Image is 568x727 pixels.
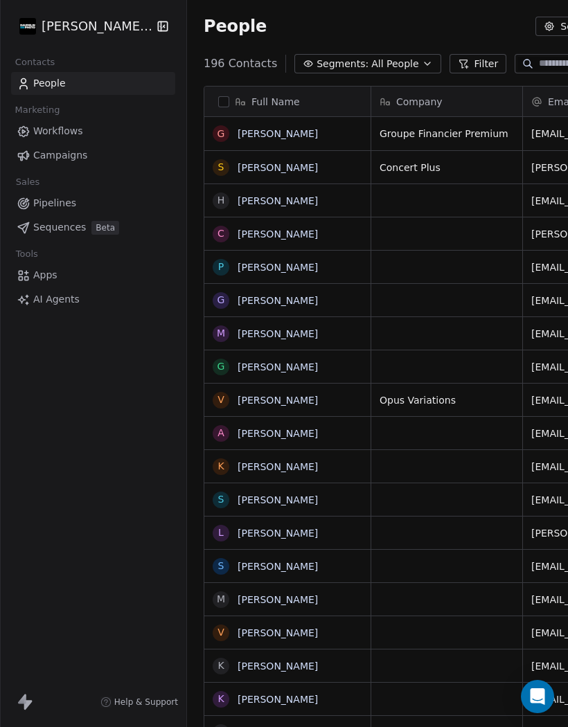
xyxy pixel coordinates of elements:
div: C [218,226,224,241]
div: M [217,326,225,341]
div: K [218,459,224,474]
a: [PERSON_NAME] [238,428,318,439]
a: [PERSON_NAME] [238,494,318,505]
div: G [218,127,225,141]
div: V [218,625,224,640]
a: [PERSON_NAME] [238,594,318,605]
div: K [218,692,224,706]
div: S [218,160,224,174]
span: All People [371,57,418,71]
div: P [218,260,224,274]
span: Help & Support [114,697,178,708]
span: People [33,76,66,91]
span: Contacts [9,52,61,73]
span: Beta [91,221,119,235]
a: Pipelines [11,192,175,215]
div: S [218,492,224,507]
a: [PERSON_NAME] [238,361,318,373]
span: Sales [10,172,46,192]
span: Workflows [33,124,83,138]
a: Campaigns [11,144,175,167]
span: AI Agents [33,292,80,307]
span: Tools [10,244,44,264]
a: [PERSON_NAME] [238,262,318,273]
a: Help & Support [100,697,178,708]
a: [PERSON_NAME] [238,195,318,206]
span: People [204,16,267,37]
div: A [218,426,224,440]
a: [PERSON_NAME] [238,395,318,406]
div: L [218,526,224,540]
button: [PERSON_NAME] Photo [17,15,148,38]
div: H [218,193,225,208]
button: Filter [450,54,507,73]
img: Daudelin%20Photo%20Logo%20White%202025%20Square.png [19,18,36,35]
span: Marketing [9,100,66,120]
div: Open Intercom Messenger [521,680,554,713]
span: Segments: [317,57,369,71]
div: Full Name [204,87,371,116]
span: Opus Variations [380,393,514,407]
div: S [218,559,224,573]
span: Full Name [251,95,300,109]
a: Workflows [11,120,175,143]
a: [PERSON_NAME] [238,162,318,173]
a: [PERSON_NAME] [238,694,318,705]
div: M [217,592,225,607]
div: V [218,393,224,407]
span: Campaigns [33,148,87,163]
a: [PERSON_NAME] [238,128,318,139]
span: Sequences [33,220,86,235]
a: [PERSON_NAME] [238,528,318,539]
a: [PERSON_NAME] [238,461,318,472]
span: Company [396,95,443,109]
a: [PERSON_NAME] [238,627,318,638]
a: SequencesBeta [11,216,175,239]
a: People [11,72,175,95]
a: Apps [11,264,175,287]
a: [PERSON_NAME] [238,295,318,306]
div: Company [371,87,522,116]
span: [PERSON_NAME] Photo [42,17,154,35]
span: Pipelines [33,196,76,210]
div: K [218,658,224,673]
div: G [218,293,225,307]
span: Groupe Financier Premium [380,127,514,141]
span: Apps [33,268,57,282]
a: AI Agents [11,288,175,311]
span: Concert Plus [380,161,514,174]
a: [PERSON_NAME] [238,228,318,240]
a: [PERSON_NAME] [238,561,318,572]
a: [PERSON_NAME] [238,328,318,339]
a: [PERSON_NAME] [238,661,318,672]
div: G [218,359,225,374]
span: 196 Contacts [204,55,277,72]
